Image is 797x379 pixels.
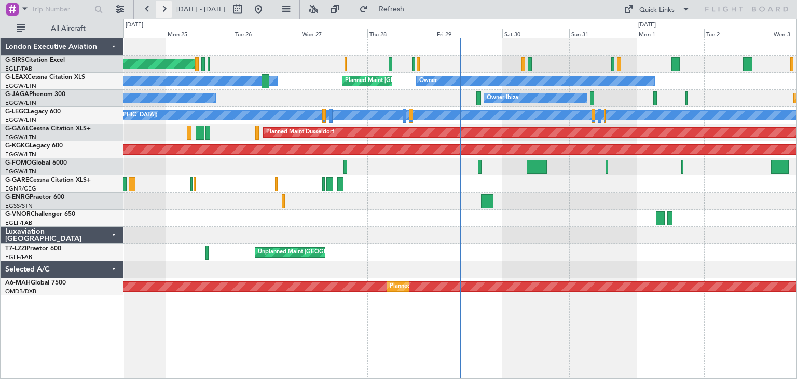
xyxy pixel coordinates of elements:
a: G-LEAXCessna Citation XLS [5,74,85,80]
span: G-ENRG [5,194,30,200]
span: G-JAGA [5,91,29,98]
span: G-LEAX [5,74,28,80]
span: [DATE] - [DATE] [176,5,225,14]
button: All Aircraft [11,20,113,37]
a: G-FOMOGlobal 6000 [5,160,67,166]
a: EGGW/LTN [5,133,36,141]
span: A6-MAH [5,280,31,286]
div: Mon 1 [637,29,704,38]
div: Planned Maint [GEOGRAPHIC_DATA] ([GEOGRAPHIC_DATA] Intl) [390,279,563,294]
button: Refresh [354,1,417,18]
a: EGNR/CEG [5,185,36,193]
div: Sun 24 [98,29,166,38]
button: Quick Links [619,1,695,18]
a: G-GARECessna Citation XLS+ [5,177,91,183]
span: G-SIRS [5,57,25,63]
a: EGGW/LTN [5,82,36,90]
div: Owner Ibiza [487,90,518,106]
span: G-LEGC [5,109,28,115]
a: G-SIRSCitation Excel [5,57,65,63]
div: Sat 30 [502,29,570,38]
div: [DATE] [638,21,656,30]
div: Fri 29 [435,29,502,38]
a: EGLF/FAB [5,219,32,227]
a: G-GAALCessna Citation XLS+ [5,126,91,132]
div: Unplanned Maint [GEOGRAPHIC_DATA] ([GEOGRAPHIC_DATA]) [258,245,429,260]
a: G-KGKGLegacy 600 [5,143,63,149]
a: OMDB/DXB [5,288,36,295]
a: EGGW/LTN [5,116,36,124]
div: Mon 25 [166,29,233,38]
div: Sun 31 [569,29,637,38]
a: G-ENRGPraetor 600 [5,194,64,200]
span: G-FOMO [5,160,32,166]
div: Planned Maint Dusseldorf [266,125,334,140]
a: G-VNORChallenger 650 [5,211,75,218]
a: EGGW/LTN [5,168,36,175]
div: [DATE] [126,21,143,30]
div: Tue 26 [233,29,300,38]
span: T7-LZZI [5,246,26,252]
div: Thu 28 [367,29,435,38]
div: Tue 2 [704,29,772,38]
span: All Aircraft [27,25,109,32]
a: G-JAGAPhenom 300 [5,91,65,98]
div: Wed 27 [300,29,367,38]
a: EGLF/FAB [5,65,32,73]
a: EGLF/FAB [5,253,32,261]
a: G-LEGCLegacy 600 [5,109,61,115]
a: EGGW/LTN [5,99,36,107]
input: Trip Number [32,2,91,17]
div: Planned Maint [GEOGRAPHIC_DATA] ([GEOGRAPHIC_DATA]) [345,73,509,89]
span: G-KGKG [5,143,30,149]
span: G-VNOR [5,211,31,218]
a: A6-MAHGlobal 7500 [5,280,66,286]
span: Refresh [370,6,414,13]
div: Quick Links [639,5,675,16]
a: T7-LZZIPraetor 600 [5,246,61,252]
a: EGSS/STN [5,202,33,210]
a: EGGW/LTN [5,151,36,158]
span: G-GAAL [5,126,29,132]
span: G-GARE [5,177,29,183]
div: Owner [419,73,437,89]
